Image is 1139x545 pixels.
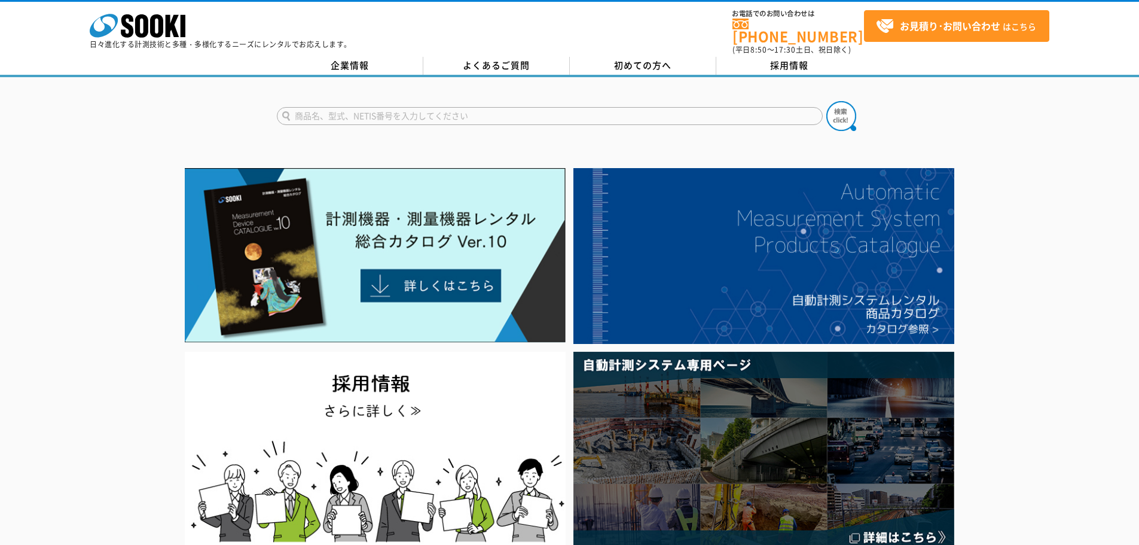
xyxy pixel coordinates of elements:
[423,57,570,75] a: よくあるご質問
[876,17,1036,35] span: はこちら
[900,19,1000,33] strong: お見積り･お問い合わせ
[864,10,1049,42] a: お見積り･お問い合わせはこちら
[277,57,423,75] a: 企業情報
[750,44,767,55] span: 8:50
[732,44,851,55] span: (平日 ～ 土日、祝日除く)
[614,59,671,72] span: 初めての方へ
[185,168,566,343] img: Catalog Ver10
[826,101,856,131] img: btn_search.png
[732,19,864,43] a: [PHONE_NUMBER]
[732,10,864,17] span: お電話でのお問い合わせは
[716,57,863,75] a: 採用情報
[570,57,716,75] a: 初めての方へ
[277,107,823,125] input: 商品名、型式、NETIS番号を入力してください
[573,168,954,344] img: 自動計測システムカタログ
[774,44,796,55] span: 17:30
[90,41,352,48] p: 日々進化する計測技術と多種・多様化するニーズにレンタルでお応えします。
